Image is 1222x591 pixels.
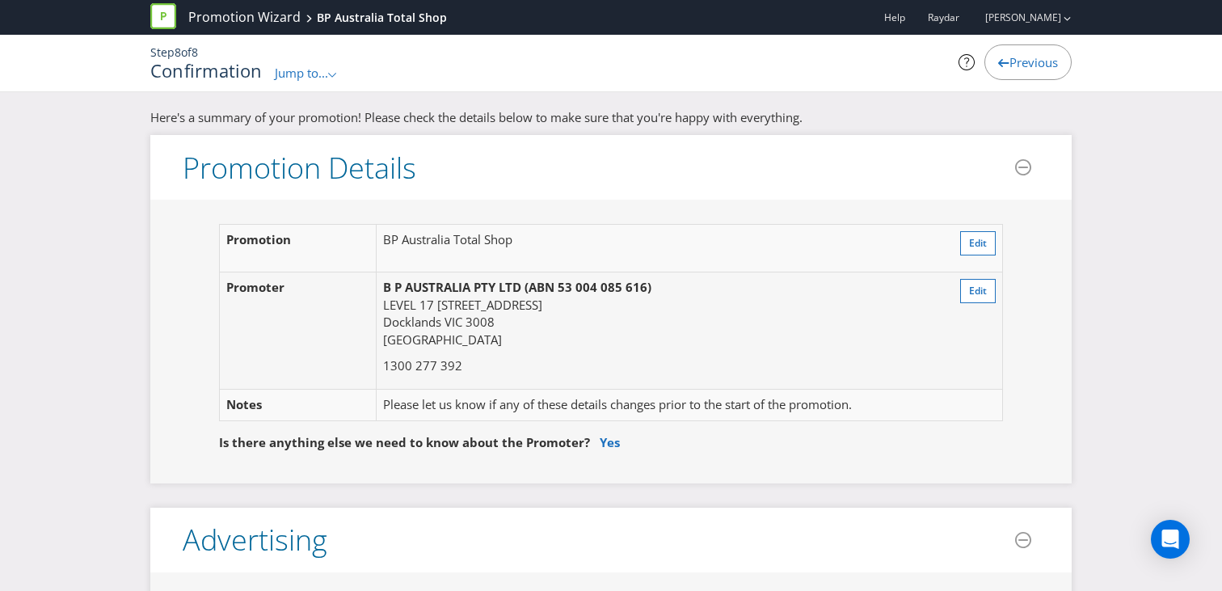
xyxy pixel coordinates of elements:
[884,11,905,24] a: Help
[183,524,327,556] h3: Advertising
[600,434,620,450] a: Yes
[150,61,263,80] h1: Confirmation
[1009,54,1058,70] span: Previous
[960,279,996,303] button: Edit
[525,279,651,295] span: (ABN 53 004 085 616)
[150,109,1072,126] p: Here's a summary of your promotion! Please check the details below to make sure that you're happy...
[466,314,495,330] span: 3008
[383,314,441,330] span: Docklands
[960,231,996,255] button: Edit
[383,357,929,374] p: 1300 277 392
[445,314,462,330] span: VIC
[383,297,542,313] span: LEVEL 17 [STREET_ADDRESS]
[275,65,328,81] span: Jump to...
[183,152,416,184] h3: Promotion Details
[969,284,987,298] span: Edit
[383,331,502,348] span: [GEOGRAPHIC_DATA]
[1151,520,1190,559] div: Open Intercom Messenger
[376,390,934,420] td: Please let us know if any of these details changes prior to the start of the promotion.
[220,390,377,420] td: Notes
[928,11,959,24] span: Raydar
[383,279,521,295] span: B P AUSTRALIA PTY LTD
[150,44,175,60] span: Step
[220,225,377,272] td: Promotion
[317,10,447,26] div: BP Australia Total Shop
[226,279,284,295] span: Promoter
[376,225,934,272] td: BP Australia Total Shop
[188,8,301,27] a: Promotion Wizard
[175,44,181,60] span: 8
[181,44,192,60] span: of
[192,44,198,60] span: 8
[219,434,590,450] span: Is there anything else we need to know about the Promoter?
[969,236,987,250] span: Edit
[969,11,1061,24] a: [PERSON_NAME]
